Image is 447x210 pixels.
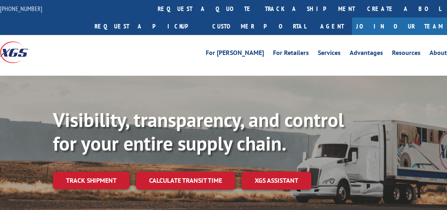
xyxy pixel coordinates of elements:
[136,172,235,189] a: Calculate transit time
[273,50,309,59] a: For Retailers
[242,172,311,189] a: XGS ASSISTANT
[352,17,447,35] a: Join Our Team
[350,50,383,59] a: Advantages
[318,50,341,59] a: Services
[53,172,130,189] a: Track shipment
[88,17,206,35] a: Request a pickup
[53,107,344,156] b: Visibility, transparency, and control for your entire supply chain.
[206,50,264,59] a: For [PERSON_NAME]
[429,50,447,59] a: About
[312,17,352,35] a: Agent
[392,50,421,59] a: Resources
[206,17,312,35] a: Customer Portal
